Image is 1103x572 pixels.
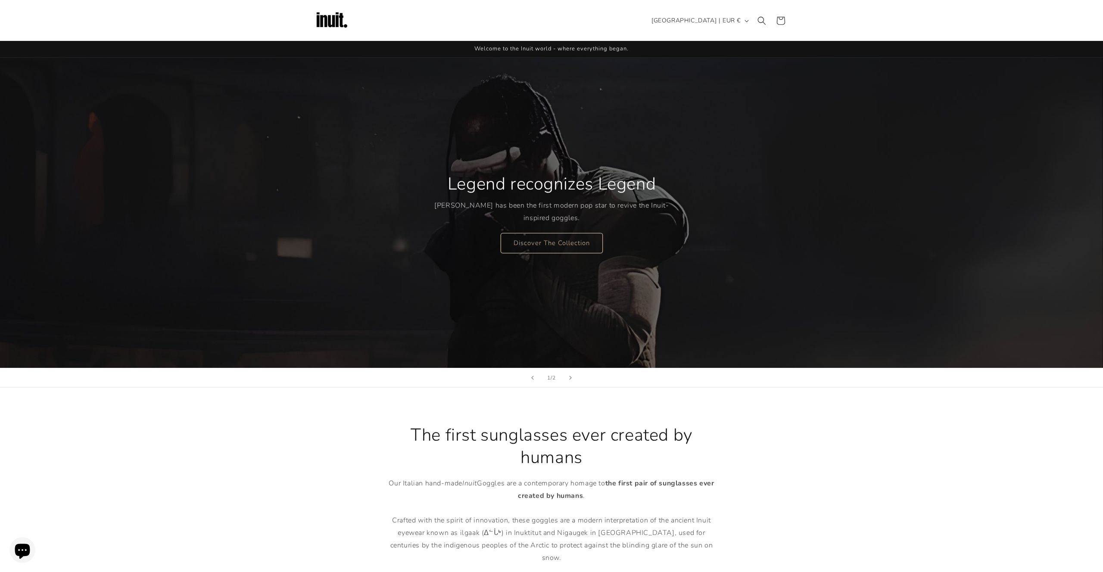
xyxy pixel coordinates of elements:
button: [GEOGRAPHIC_DATA] | EUR € [646,12,752,29]
h2: Legend recognizes Legend [447,173,655,195]
strong: ever created by humans [518,479,714,501]
p: [PERSON_NAME] has been the first modern pop star to revive the Inuit-inspired goggles. [434,199,669,224]
span: / [551,373,552,382]
inbox-online-store-chat: Shopify online store chat [7,537,38,565]
h2: The first sunglasses ever created by humans [383,424,720,469]
button: Previous slide [523,368,542,387]
a: Discover The Collection [501,233,603,253]
img: Inuit Logo [315,3,349,38]
div: Announcement [315,41,788,57]
span: [GEOGRAPHIC_DATA] | EUR € [651,16,741,25]
span: 2 [552,373,556,382]
span: 1 [547,373,551,382]
span: Welcome to the Inuit world - where everything began. [474,45,629,53]
summary: Search [752,11,771,30]
p: Our Italian hand-made Goggles are a contemporary homage to . Crafted with the spirit of innovatio... [383,477,720,564]
button: Next slide [561,368,580,387]
strong: the first pair of sunglasses [605,479,698,488]
em: Inuit [462,479,477,488]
